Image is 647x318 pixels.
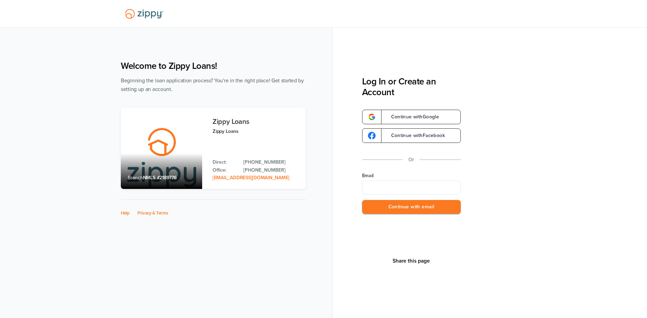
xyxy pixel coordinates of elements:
span: Beginning the loan application process? You're in the right place! Get started by setting up an a... [121,78,304,92]
a: google-logoContinue withFacebook [362,128,461,143]
h1: Welcome to Zippy Loans! [121,61,306,71]
span: Continue with Google [384,115,439,119]
input: Email Address [362,181,461,194]
a: google-logoContinue withGoogle [362,110,461,124]
button: Continue with email [362,200,461,214]
p: Zippy Loans [213,127,299,135]
a: Email Address: zippyguide@zippymh.com [213,175,289,181]
h3: Zippy Loans [213,118,299,126]
label: Email [362,172,461,179]
h3: Log In or Create an Account [362,76,461,98]
span: Continue with Facebook [384,133,445,138]
a: Office Phone: 512-975-2947 [243,166,299,174]
span: NMLS #2189776 [143,175,177,181]
button: Share This Page [390,257,432,264]
img: google-logo [368,132,376,139]
span: Branch [128,175,143,181]
a: Help [121,210,130,216]
p: Office: [213,166,236,174]
a: Privacy & Terms [137,210,168,216]
img: Lender Logo [121,6,168,22]
p: Or [408,155,414,164]
p: Direct: [213,158,236,166]
a: Direct Phone: 512-975-2947 [243,158,299,166]
img: google-logo [368,113,376,121]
